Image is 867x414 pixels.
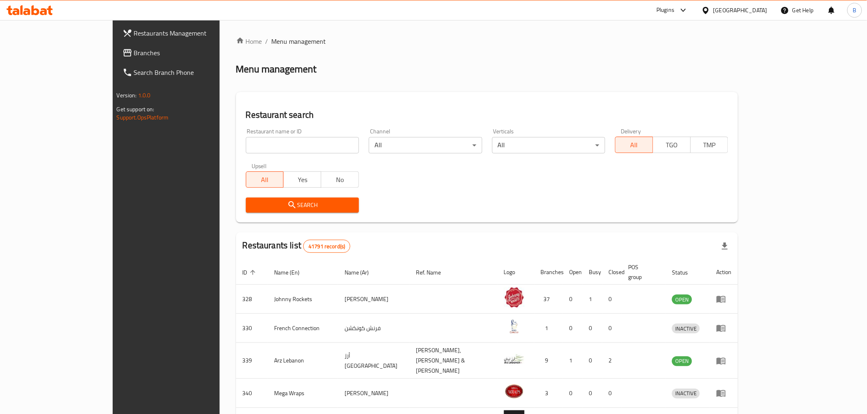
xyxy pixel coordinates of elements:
[716,388,731,398] div: Menu
[116,23,257,43] a: Restaurants Management
[619,139,650,151] span: All
[252,200,352,210] span: Search
[250,174,281,186] span: All
[409,343,497,379] td: [PERSON_NAME],[PERSON_NAME] & [PERSON_NAME]
[134,48,251,58] span: Branches
[583,314,602,343] td: 0
[304,243,350,250] span: 41791 record(s)
[534,285,563,314] td: 37
[134,67,251,77] span: Search Branch Phone
[243,268,258,277] span: ID
[283,171,321,188] button: Yes
[534,343,563,379] td: 9
[266,36,268,46] li: /
[715,236,735,256] div: Export file
[583,343,602,379] td: 0
[268,343,338,379] td: Arz Lebanon
[134,28,251,38] span: Restaurants Management
[369,137,482,153] div: All
[504,349,524,369] img: Arz Lebanon
[492,137,605,153] div: All
[272,36,326,46] span: Menu management
[246,198,359,213] button: Search
[534,379,563,408] td: 3
[563,343,583,379] td: 1
[853,6,856,15] span: B
[504,316,524,337] img: French Connection
[138,90,151,101] span: 1.0.0
[716,294,731,304] div: Menu
[602,343,622,379] td: 2
[338,285,409,314] td: [PERSON_NAME]
[287,174,318,186] span: Yes
[656,139,688,151] span: TGO
[246,171,284,188] button: All
[338,343,409,379] td: أرز [GEOGRAPHIC_DATA]
[338,314,409,343] td: فرنش كونكشن
[672,295,692,304] span: OPEN
[621,128,641,134] label: Delivery
[338,379,409,408] td: [PERSON_NAME]
[275,268,311,277] span: Name (En)
[325,174,356,186] span: No
[534,260,563,285] th: Branches
[236,36,738,46] nav: breadcrumb
[672,389,700,398] span: INACTIVE
[116,43,257,63] a: Branches
[694,139,725,151] span: TMP
[268,379,338,408] td: Mega Wraps
[268,314,338,343] td: French Connection
[602,260,622,285] th: Closed
[672,356,692,366] span: OPEN
[672,356,692,366] div: OPEN
[497,260,534,285] th: Logo
[672,324,700,333] span: INACTIVE
[504,287,524,308] img: Johnny Rockets
[563,314,583,343] td: 0
[236,63,317,76] h2: Menu management
[602,285,622,314] td: 0
[534,314,563,343] td: 1
[710,260,738,285] th: Action
[321,171,359,188] button: No
[653,137,691,153] button: TGO
[602,314,622,343] td: 0
[583,379,602,408] td: 0
[716,323,731,333] div: Menu
[117,104,154,115] span: Get support on:
[116,63,257,82] a: Search Branch Phone
[602,379,622,408] td: 0
[504,381,524,402] img: Mega Wraps
[583,260,602,285] th: Busy
[656,5,674,15] div: Plugins
[117,112,169,123] a: Support.OpsPlatform
[246,109,729,121] h2: Restaurant search
[716,356,731,366] div: Menu
[243,239,351,253] h2: Restaurants list
[713,6,767,15] div: [GEOGRAPHIC_DATA]
[583,285,602,314] td: 1
[690,137,729,153] button: TMP
[268,285,338,314] td: Johnny Rockets
[416,268,452,277] span: Ref. Name
[303,240,350,253] div: Total records count
[563,285,583,314] td: 0
[629,262,656,282] span: POS group
[117,90,137,101] span: Version:
[246,137,359,153] input: Search for restaurant name or ID..
[563,379,583,408] td: 0
[563,260,583,285] th: Open
[672,389,700,398] div: INACTIVE
[345,268,379,277] span: Name (Ar)
[615,137,653,153] button: All
[672,268,699,277] span: Status
[252,163,267,169] label: Upsell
